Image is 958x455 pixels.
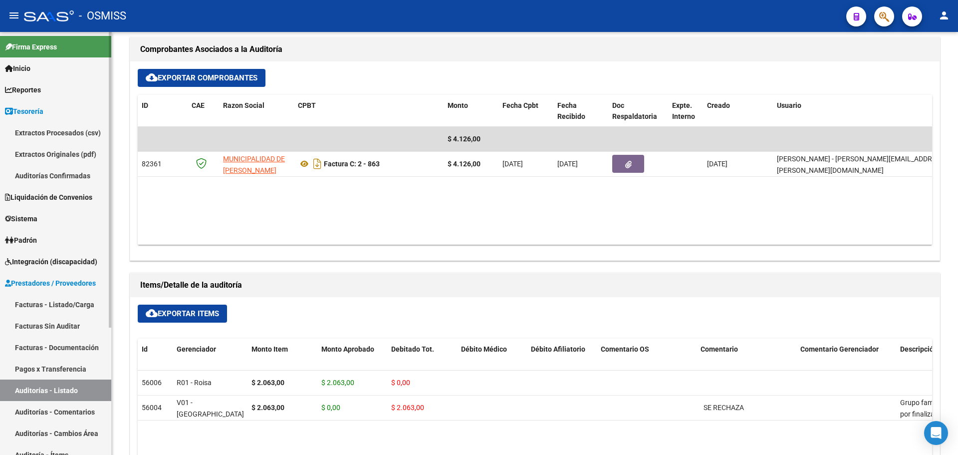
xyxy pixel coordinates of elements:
[800,345,879,353] span: Comentario Gerenciador
[321,404,340,412] span: $ 0,00
[177,399,244,418] span: V01 - [GEOGRAPHIC_DATA]
[387,339,457,383] datatable-header-cell: Debitado Tot.
[79,5,126,27] span: - OSMISS
[531,345,585,353] span: Débito Afiliatorio
[294,95,444,128] datatable-header-cell: CPBT
[5,41,57,52] span: Firma Express
[704,404,744,412] span: SE RECHAZA
[597,339,697,383] datatable-header-cell: Comentario OS
[612,101,657,121] span: Doc Respaldatoria
[448,135,480,143] span: $ 4.126,00
[142,160,162,168] span: 82361
[5,235,37,246] span: Padrón
[298,101,316,109] span: CPBT
[557,101,585,121] span: Fecha Recibido
[777,101,801,109] span: Usuario
[457,339,527,383] datatable-header-cell: Débito Médico
[5,213,37,224] span: Sistema
[146,71,158,83] mat-icon: cloud_download
[924,421,948,445] div: Open Intercom Messenger
[5,192,92,203] span: Liquidación de Convenios
[192,101,205,109] span: CAE
[8,9,20,21] mat-icon: menu
[502,160,523,168] span: [DATE]
[448,160,480,168] strong: $ 4.126,00
[251,379,284,387] strong: $ 2.063,00
[448,101,468,109] span: Monto
[5,278,96,289] span: Prestadores / Proveedores
[5,106,43,117] span: Tesorería
[138,69,265,87] button: Exportar Comprobantes
[391,345,434,353] span: Debitado Tot.
[707,160,727,168] span: [DATE]
[142,404,162,412] span: 56004
[317,339,387,383] datatable-header-cell: Monto Aprobado
[502,101,538,109] span: Fecha Cpbt
[140,41,930,57] h1: Comprobantes Asociados a la Auditoría
[444,95,498,128] datatable-header-cell: Monto
[900,345,938,353] span: Descripción
[138,305,227,323] button: Exportar Items
[777,155,946,174] span: [PERSON_NAME] - [PERSON_NAME][EMAIL_ADDRESS][PERSON_NAME][DOMAIN_NAME]
[324,160,380,168] strong: Factura C: 2 - 863
[553,95,608,128] datatable-header-cell: Fecha Recibido
[527,339,597,383] datatable-header-cell: Débito Afiliatorio
[173,339,247,383] datatable-header-cell: Gerenciador
[461,345,507,353] span: Débito Médico
[707,101,730,109] span: Creado
[601,345,649,353] span: Comentario OS
[498,95,553,128] datatable-header-cell: Fecha Cpbt
[557,160,578,168] span: [DATE]
[140,277,930,293] h1: Items/Detalle de la auditoría
[146,73,257,82] span: Exportar Comprobantes
[672,101,695,121] span: Expte. Interno
[146,307,158,319] mat-icon: cloud_download
[177,379,212,387] span: R01 - Roisa
[321,345,374,353] span: Monto Aprobado
[138,95,188,128] datatable-header-cell: ID
[177,345,216,353] span: Gerenciador
[188,95,219,128] datatable-header-cell: CAE
[142,379,162,387] span: 56006
[668,95,703,128] datatable-header-cell: Expte. Interno
[5,84,41,95] span: Reportes
[796,339,896,383] datatable-header-cell: Comentario Gerenciador
[391,379,410,387] span: $ 0,00
[701,345,738,353] span: Comentario
[251,404,284,412] strong: $ 2.063,00
[938,9,950,21] mat-icon: person
[142,101,148,109] span: ID
[138,339,173,383] datatable-header-cell: Id
[223,101,264,109] span: Razon Social
[311,156,324,172] i: Descargar documento
[608,95,668,128] datatable-header-cell: Doc Respaldatoria
[321,379,354,387] span: $ 2.063,00
[219,95,294,128] datatable-header-cell: Razon Social
[697,339,796,383] datatable-header-cell: Comentario
[5,63,30,74] span: Inicio
[142,345,148,353] span: Id
[391,404,424,412] span: $ 2.063,00
[251,345,288,353] span: Monto Item
[146,309,219,318] span: Exportar Items
[223,155,285,174] span: MUNICIPALIDAD DE [PERSON_NAME]
[703,95,773,128] datatable-header-cell: Creado
[5,256,97,267] span: Integración (discapacidad)
[247,339,317,383] datatable-header-cell: Monto Item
